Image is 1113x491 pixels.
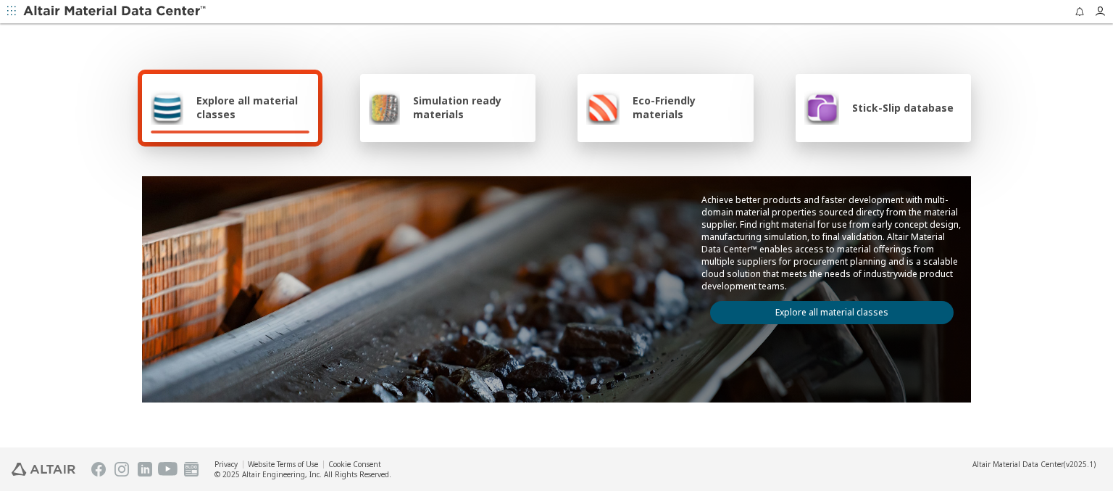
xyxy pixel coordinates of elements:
[328,459,381,469] a: Cookie Consent
[248,459,318,469] a: Website Terms of Use
[214,469,391,479] div: © 2025 Altair Engineering, Inc. All Rights Reserved.
[413,94,527,121] span: Simulation ready materials
[633,94,744,121] span: Eco-Friendly materials
[852,101,954,115] span: Stick-Slip database
[804,90,839,125] img: Stick-Slip database
[369,90,400,125] img: Simulation ready materials
[701,194,962,292] p: Achieve better products and faster development with multi-domain material properties sourced dire...
[972,459,1064,469] span: Altair Material Data Center
[214,459,238,469] a: Privacy
[12,463,75,476] img: Altair Engineering
[196,94,309,121] span: Explore all material classes
[586,90,620,125] img: Eco-Friendly materials
[151,90,183,125] img: Explore all material classes
[710,301,954,324] a: Explore all material classes
[972,459,1096,469] div: (v2025.1)
[23,4,208,19] img: Altair Material Data Center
